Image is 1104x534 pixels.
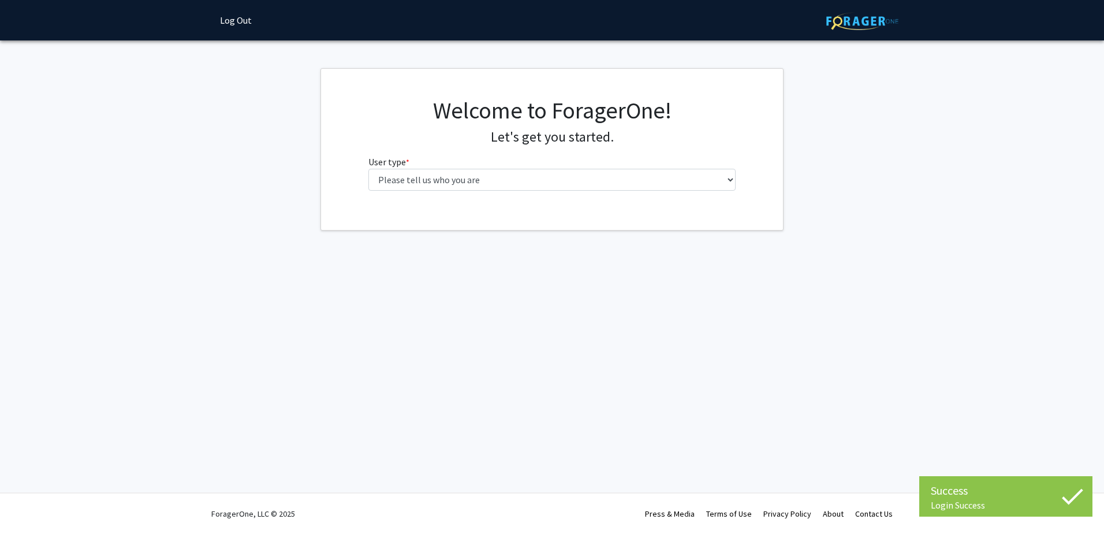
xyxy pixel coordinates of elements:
[211,494,295,534] div: ForagerOne, LLC © 2025
[368,97,736,124] h1: Welcome to ForagerOne!
[823,509,844,519] a: About
[645,509,695,519] a: Press & Media
[706,509,752,519] a: Terms of Use
[368,155,409,169] label: User type
[931,499,1081,511] div: Login Success
[763,509,811,519] a: Privacy Policy
[368,129,736,146] h4: Let's get you started.
[931,482,1081,499] div: Success
[826,12,898,30] img: ForagerOne Logo
[855,509,893,519] a: Contact Us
